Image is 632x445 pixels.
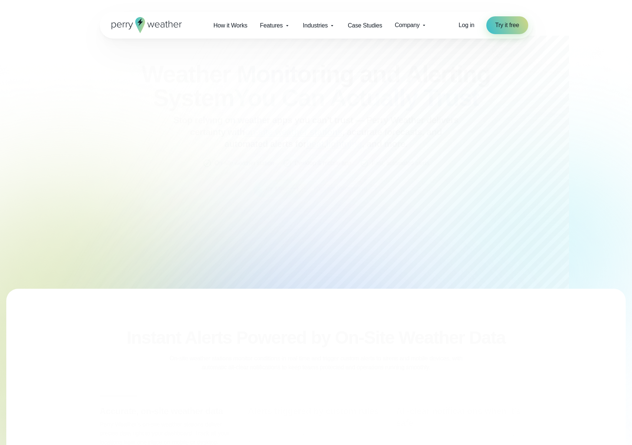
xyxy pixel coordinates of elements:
span: How it Works [214,21,248,30]
span: Industries [303,21,328,30]
span: Company [395,21,420,30]
span: Try it free [495,21,519,30]
a: Log in [459,21,474,30]
span: Features [260,21,283,30]
span: Case Studies [348,21,382,30]
a: Try it free [486,16,528,34]
span: Log in [459,22,474,28]
a: How it Works [207,18,254,33]
a: Case Studies [341,18,388,33]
